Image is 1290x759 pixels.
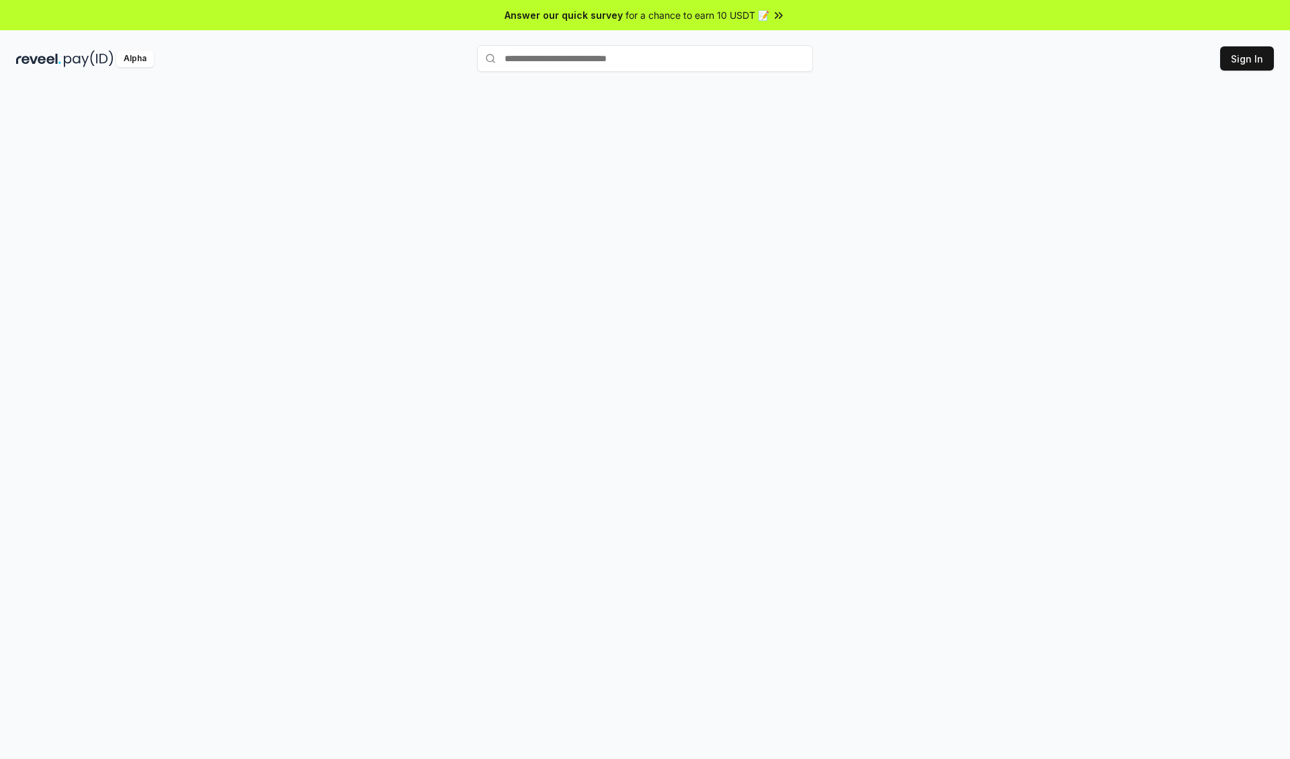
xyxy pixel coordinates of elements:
span: Answer our quick survey [505,8,623,22]
img: reveel_dark [16,50,61,67]
img: pay_id [64,50,114,67]
span: for a chance to earn 10 USDT 📝 [626,8,769,22]
button: Sign In [1220,46,1274,71]
div: Alpha [116,50,154,67]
